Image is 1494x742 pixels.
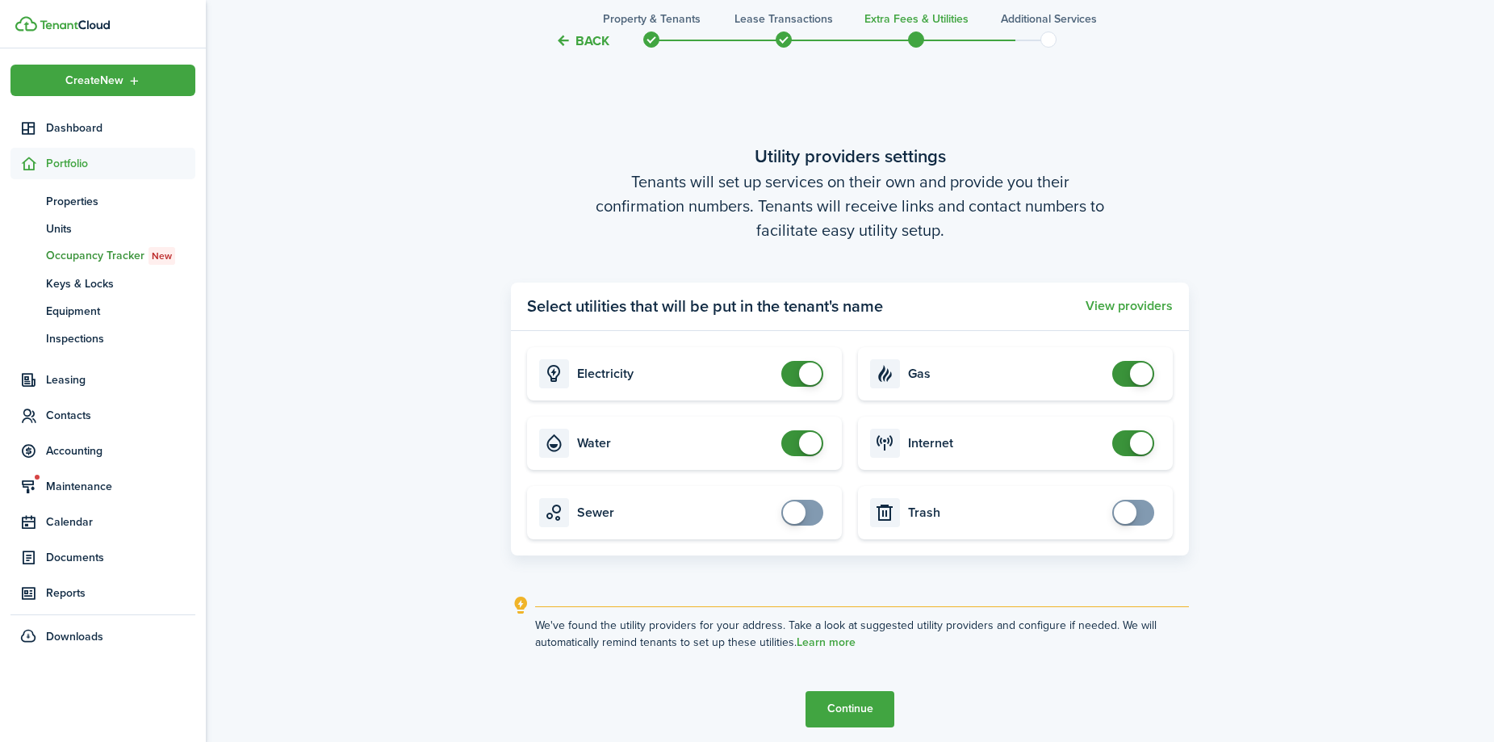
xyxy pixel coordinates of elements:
[46,119,195,136] span: Dashboard
[511,170,1189,242] wizard-step-header-description: Tenants will set up services on their own and provide you their confirmation numbers. Tenants wil...
[10,112,195,144] a: Dashboard
[734,10,833,27] h3: Lease Transactions
[46,514,195,530] span: Calendar
[10,325,195,352] a: Inspections
[65,75,123,86] span: Create New
[603,10,701,27] h3: Property & Tenants
[797,636,856,649] a: Learn more
[555,32,609,49] button: Back
[10,577,195,609] a: Reports
[152,249,172,263] span: New
[46,478,195,495] span: Maintenance
[46,330,195,347] span: Inspections
[511,596,531,615] i: outline
[10,270,195,297] a: Keys & Locks
[46,220,195,237] span: Units
[577,505,773,520] card-title: Sewer
[10,297,195,325] a: Equipment
[10,187,195,215] a: Properties
[46,247,195,265] span: Occupancy Tracker
[806,691,894,727] button: Continue
[535,617,1189,651] explanation-description: We've found the utility providers for your address. Take a look at suggested utility providers an...
[15,16,37,31] img: TenantCloud
[1001,10,1097,27] h3: Additional Services
[577,367,773,381] card-title: Electricity
[10,242,195,270] a: Occupancy TrackerNew
[46,628,103,645] span: Downloads
[10,65,195,96] button: Open menu
[908,505,1104,520] card-title: Trash
[40,20,110,30] img: TenantCloud
[46,275,195,292] span: Keys & Locks
[10,215,195,242] a: Units
[511,143,1189,170] wizard-step-header-title: Utility providers settings
[46,549,195,566] span: Documents
[46,303,195,320] span: Equipment
[46,407,195,424] span: Contacts
[577,436,773,451] card-title: Water
[46,442,195,459] span: Accounting
[908,367,1104,381] card-title: Gas
[46,193,195,210] span: Properties
[527,294,883,318] panel-main-title: Select utilities that will be put in the tenant's name
[46,585,195,602] span: Reports
[908,436,1104,451] card-title: Internet
[46,371,195,388] span: Leasing
[46,155,195,172] span: Portfolio
[1086,299,1173,313] button: View providers
[864,10,969,27] h3: Extra fees & Utilities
